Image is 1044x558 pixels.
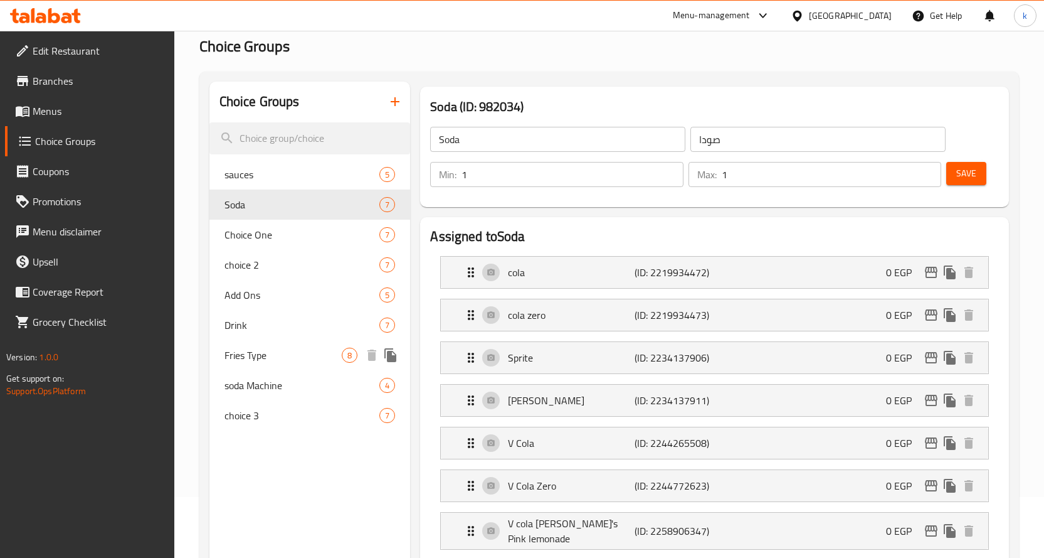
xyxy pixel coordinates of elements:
[886,436,922,451] p: 0 EGP
[430,464,999,507] li: Expand
[941,391,959,410] button: duplicate
[379,197,395,212] div: Choices
[430,379,999,422] li: Expand
[5,307,174,337] a: Grocery Checklist
[33,73,164,89] span: Branches
[635,393,719,408] p: (ID: 2234137911)
[380,259,394,271] span: 7
[33,224,164,239] span: Menu disclaimer
[380,229,394,241] span: 7
[33,164,164,179] span: Coupons
[380,289,394,301] span: 5
[209,122,411,154] input: search
[209,159,411,190] div: sauces5
[209,220,411,250] div: Choice One7
[508,265,635,280] p: cola
[941,306,959,325] button: duplicate
[224,227,380,242] span: Choice One
[379,287,395,303] div: Choices
[430,422,999,464] li: Expand
[959,263,978,282] button: delete
[441,257,988,288] div: Expand
[441,513,988,549] div: Expand
[959,476,978,495] button: delete
[224,378,380,393] span: soda Machine
[5,156,174,186] a: Coupons
[219,92,300,111] h2: Choice Groups
[362,346,381,365] button: delete
[959,522,978,540] button: delete
[5,217,174,247] a: Menu disclaimer
[508,436,635,451] p: V Cola
[635,350,719,365] p: (ID: 2234137906)
[33,104,164,119] span: Menus
[209,250,411,280] div: choice 27
[33,254,164,269] span: Upsell
[5,96,174,126] a: Menus
[39,349,58,365] span: 1.0.0
[886,265,922,280] p: 0 EGP
[379,408,395,423] div: Choices
[199,32,290,60] span: Choice Groups
[956,166,976,181] span: Save
[380,410,394,422] span: 7
[35,134,164,149] span: Choice Groups
[922,306,941,325] button: edit
[379,318,395,333] div: Choices
[224,318,380,333] span: Drink
[381,346,400,365] button: duplicate
[886,350,922,365] p: 0 EGP
[209,340,411,370] div: Fries Type8deleteduplicate
[886,478,922,493] p: 0 EGP
[209,310,411,340] div: Drink7
[379,167,395,182] div: Choices
[380,169,394,181] span: 5
[941,263,959,282] button: duplicate
[5,247,174,277] a: Upsell
[5,126,174,156] a: Choice Groups
[635,478,719,493] p: (ID: 2244772623)
[209,370,411,400] div: soda Machine4
[379,257,395,272] div: Choices
[5,36,174,66] a: Edit Restaurant
[224,257,380,272] span: choice 2
[508,350,635,365] p: Sprite
[697,167,717,182] p: Max:
[6,383,86,399] a: Support.OpsPlatform
[342,348,357,363] div: Choices
[635,436,719,451] p: (ID: 2244265508)
[635,308,719,323] p: (ID: 2219934473)
[959,306,978,325] button: delete
[5,66,174,96] a: Branches
[886,308,922,323] p: 0 EGP
[922,263,941,282] button: edit
[922,522,941,540] button: edit
[508,478,635,493] p: V Cola Zero
[224,408,380,423] span: choice 3
[33,43,164,58] span: Edit Restaurant
[380,199,394,211] span: 7
[508,516,635,546] p: V cola [PERSON_NAME]'s Pink lemonade
[209,190,411,220] div: Soda7
[441,342,988,373] div: Expand
[430,251,999,294] li: Expand
[33,284,164,299] span: Coverage Report
[380,380,394,392] span: 4
[886,523,922,539] p: 0 EGP
[635,523,719,539] p: (ID: 2258906347)
[959,348,978,367] button: delete
[209,400,411,431] div: choice 37
[430,336,999,379] li: Expand
[224,348,342,363] span: Fries Type
[224,287,380,303] span: Add Ons
[430,227,999,246] h2: Assigned to Soda
[224,197,380,212] span: Soda
[380,319,394,331] span: 7
[430,294,999,336] li: Expand
[5,277,174,307] a: Coverage Report
[33,314,164,330] span: Grocery Checklist
[941,522,959,540] button: duplicate
[5,186,174,217] a: Promotions
[922,348,941,367] button: edit
[922,476,941,495] button: edit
